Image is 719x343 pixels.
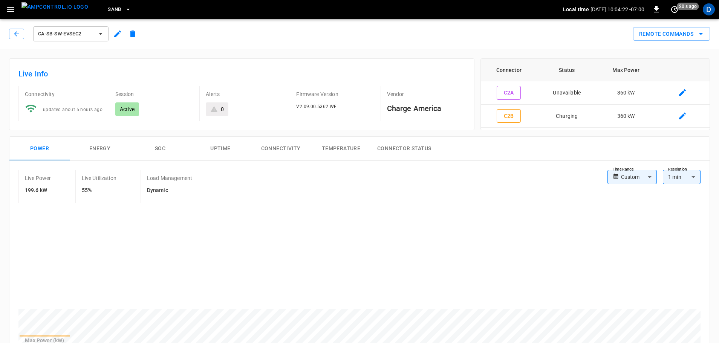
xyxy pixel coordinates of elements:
[481,59,537,81] th: Connector
[25,90,103,98] p: Connectivity
[590,6,644,13] p: [DATE] 10:04:22 -07:00
[130,137,190,161] button: SOC
[108,5,121,14] span: SanB
[251,137,311,161] button: Connectivity
[633,27,710,41] button: Remote Commands
[481,59,710,128] table: connector table
[371,137,437,161] button: Connector Status
[296,90,374,98] p: Firmware Version
[25,174,51,182] p: Live Power
[221,105,224,113] div: 0
[206,90,284,98] p: Alerts
[296,104,337,109] span: V2.09.00.5362.WE
[621,170,657,184] div: Custom
[597,59,655,81] th: Max Power
[9,137,70,161] button: Power
[120,105,135,113] p: Active
[563,6,589,13] p: Local time
[497,109,521,123] button: C2B
[387,90,465,98] p: Vendor
[663,170,701,184] div: 1 min
[703,3,715,15] div: profile-icon
[82,174,116,182] p: Live Utilization
[669,3,681,15] button: set refresh interval
[82,186,116,195] h6: 55%
[18,68,465,80] h6: Live Info
[497,86,521,100] button: C2A
[311,137,371,161] button: Temperature
[190,137,251,161] button: Uptime
[147,186,192,195] h6: Dynamic
[597,81,655,105] td: 360 kW
[38,30,94,38] span: ca-sb-sw-evseC2
[633,27,710,41] div: remote commands options
[147,174,192,182] p: Load Management
[105,2,134,17] button: SanB
[677,3,699,10] span: 20 s ago
[21,2,88,12] img: ampcontrol.io logo
[387,102,465,114] h6: Charge America
[613,166,634,172] label: Time Range
[25,186,51,195] h6: 199.6 kW
[70,137,130,161] button: Energy
[115,90,193,98] p: Session
[33,26,109,41] button: ca-sb-sw-evseC2
[597,105,655,128] td: 360 kW
[537,105,597,128] td: Charging
[537,59,597,81] th: Status
[668,166,687,172] label: Resolution
[43,107,102,112] span: updated about 5 hours ago
[537,81,597,105] td: Unavailable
